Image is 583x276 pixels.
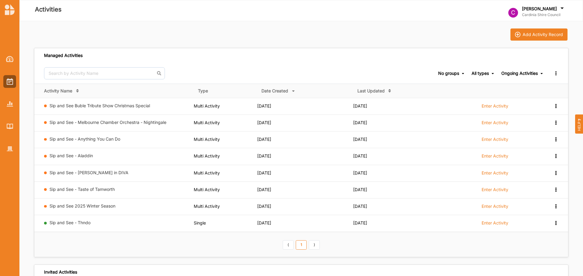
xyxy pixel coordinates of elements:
label: Activities [35,5,62,15]
label: Enter Activity [482,153,508,159]
a: Enter Activity [482,203,508,212]
span: [DATE] [353,120,367,125]
span: [DATE] [257,204,271,209]
input: Search by Activity Name [44,67,165,79]
img: icon [515,32,520,37]
img: logo [5,4,15,15]
a: Sip and See - Aladdin [49,153,93,158]
a: Dashboard [3,53,16,65]
a: Library [3,120,16,133]
span: Multi Activity [194,153,220,158]
span: [DATE] [257,103,271,108]
div: Add Activity Record [523,32,563,37]
a: Sip and See - Melbourne Chamber Orchestra - Nightingale [49,120,166,125]
span: Multi Activity [194,170,220,175]
div: Ongoing Activities [501,71,538,76]
div: C [508,8,518,18]
a: Enter Activity [482,187,508,196]
label: [PERSON_NAME] [522,6,557,12]
span: [DATE] [353,220,367,225]
a: Sip and See - Taste of Tamworth [49,187,115,192]
img: Organisation [7,146,13,151]
span: Single [194,220,206,225]
a: 1 [296,240,307,250]
a: Enter Activity [482,120,508,129]
span: Multi Activity [194,120,220,125]
label: Enter Activity [482,187,508,192]
span: [DATE] [257,170,271,175]
span: [DATE] [353,103,367,108]
span: Multi Activity [194,204,220,209]
a: Enter Activity [482,170,508,179]
a: Activities [3,75,16,88]
div: All types [472,71,489,76]
a: Organisation [3,142,16,155]
label: Enter Activity [482,170,508,176]
span: Multi Activity [194,187,220,192]
span: [DATE] [257,137,271,142]
span: [DATE] [257,153,271,158]
a: Sip and See Buble Tribute Show Christmas Special [49,103,150,108]
label: Cardinia Shire Council [522,12,565,17]
a: Enter Activity [482,220,508,229]
a: Reports [3,98,16,110]
a: Sip and See 2025 Winter Season [49,203,115,208]
label: Enter Activity [482,204,508,209]
a: Next item [309,240,320,250]
label: Enter Activity [482,220,508,226]
img: Activities [7,78,13,85]
a: Enter Activity [482,153,508,162]
span: [DATE] [353,204,367,209]
div: Invited Activities [44,269,77,275]
img: Dashboard [6,56,14,62]
span: [DATE] [353,187,367,192]
div: Date Created [261,88,288,94]
button: iconAdd Activity Record [510,28,568,41]
div: Activity Name [44,88,72,94]
div: Pagination Navigation [282,239,321,250]
a: Enter Activity [482,136,508,145]
a: Sip and See - [PERSON_NAME] in DIVA [49,170,128,175]
th: Type [194,84,257,98]
label: Enter Activity [482,103,508,109]
span: [DATE] [353,170,367,175]
img: Library [7,124,13,129]
div: Managed Activities [44,53,83,58]
span: [DATE] [353,153,367,158]
span: [DATE] [353,137,367,142]
label: Enter Activity [482,120,508,125]
span: [DATE] [257,187,271,192]
div: No groups [438,71,459,76]
a: Sip and See - Thndo [49,220,90,225]
span: Multi Activity [194,103,220,108]
a: Enter Activity [482,103,508,112]
img: Reports [7,101,13,106]
span: [DATE] [257,220,271,225]
div: Last Updated [357,88,385,94]
label: Enter Activity [482,137,508,142]
span: Multi Activity [194,137,220,142]
a: Previous item [283,240,294,250]
a: Sip and See - Anything You Can Do [49,136,120,141]
span: [DATE] [257,120,271,125]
